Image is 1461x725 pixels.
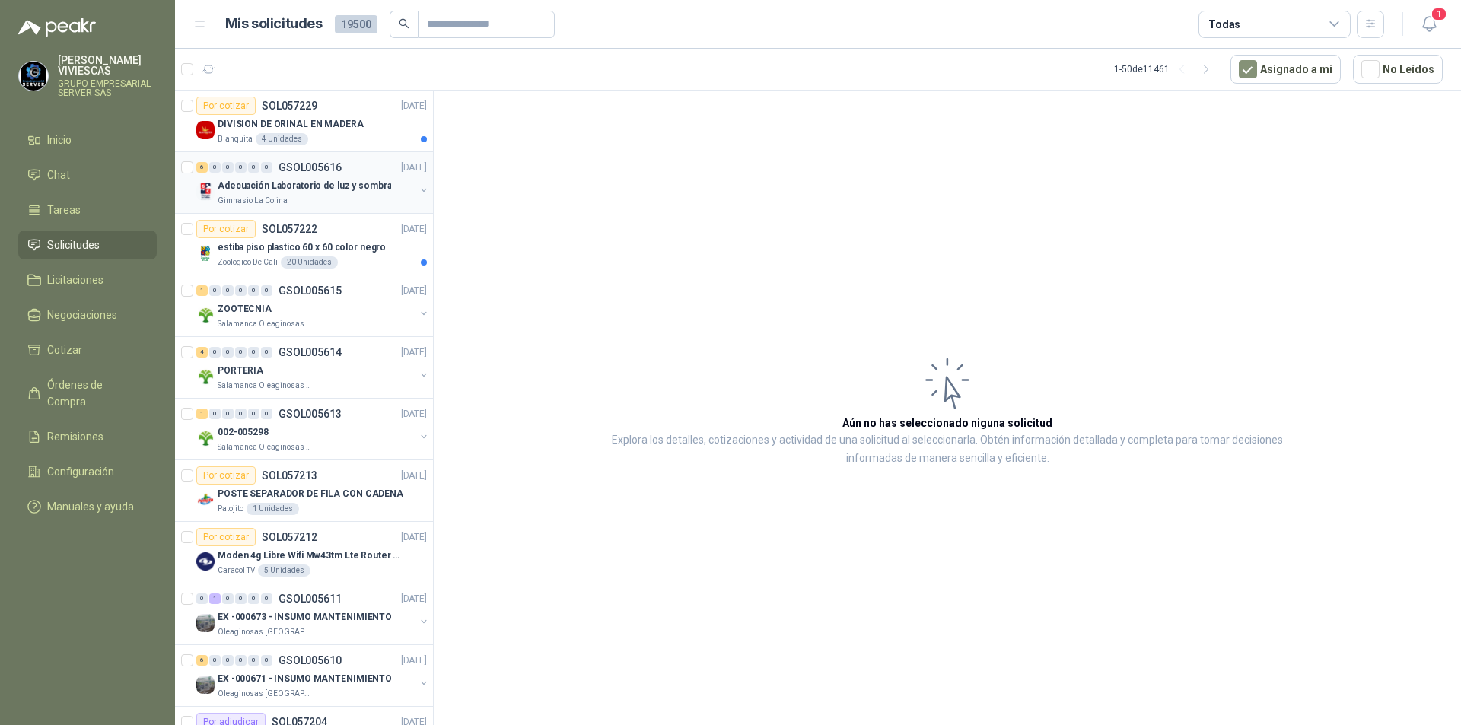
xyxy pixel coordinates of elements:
span: Negociaciones [47,307,117,323]
p: GSOL005610 [279,655,342,666]
div: 0 [209,285,221,296]
p: Gimnasio La Colina [218,195,288,207]
h1: Mis solicitudes [225,13,323,35]
div: 0 [222,162,234,173]
button: 1 [1415,11,1443,38]
p: POSTE SEPARADOR DE FILA CON CADENA [218,487,403,501]
a: 1 0 0 0 0 0 GSOL005615[DATE] Company LogoZOOTECNIASalamanca Oleaginosas SAS [196,281,430,330]
p: Oleaginosas [GEOGRAPHIC_DATA][PERSON_NAME] [218,688,314,700]
a: Remisiones [18,422,157,451]
div: 0 [248,409,259,419]
div: 0 [261,655,272,666]
p: ZOOTECNIA [218,302,272,316]
a: 1 0 0 0 0 0 GSOL005613[DATE] Company Logo002-005298Salamanca Oleaginosas SAS [196,405,430,453]
h3: Aún no has seleccionado niguna solicitud [842,415,1052,431]
p: [DATE] [401,161,427,175]
p: SOL057213 [262,470,317,481]
p: GSOL005615 [279,285,342,296]
div: 4 [196,347,208,358]
div: 0 [235,162,247,173]
div: 0 [261,409,272,419]
p: [DATE] [401,530,427,545]
p: Blanquita [218,133,253,145]
p: [DATE] [401,345,427,360]
span: Licitaciones [47,272,103,288]
div: 1 Unidades [247,503,299,515]
div: 6 [196,162,208,173]
span: Chat [47,167,70,183]
div: 0 [196,593,208,604]
p: SOL057222 [262,224,317,234]
p: GRUPO EMPRESARIAL SERVER SAS [58,79,157,97]
div: Por cotizar [196,97,256,115]
a: Por cotizarSOL057222[DATE] Company Logoestiba piso plastico 60 x 60 color negroZoologico De Cali2... [175,214,433,275]
div: 0 [222,655,234,666]
a: Órdenes de Compra [18,370,157,416]
span: Cotizar [47,342,82,358]
p: SOL057229 [262,100,317,111]
a: 6 0 0 0 0 0 GSOL005616[DATE] Company LogoAdecuación Laboratorio de luz y sombraGimnasio La Colina [196,158,430,207]
a: Tareas [18,196,157,224]
span: Solicitudes [47,237,100,253]
p: GSOL005613 [279,409,342,419]
a: Negociaciones [18,300,157,329]
a: Licitaciones [18,266,157,294]
button: Asignado a mi [1230,55,1341,84]
span: Inicio [47,132,72,148]
div: 0 [248,593,259,604]
div: 1 [196,409,208,419]
p: [DATE] [401,469,427,483]
p: Adecuación Laboratorio de luz y sombra [218,179,391,193]
p: [DATE] [401,653,427,668]
div: Por cotizar [196,528,256,546]
div: 0 [222,593,234,604]
p: GSOL005616 [279,162,342,173]
a: Manuales y ayuda [18,492,157,521]
img: Company Logo [196,121,215,139]
img: Company Logo [19,62,48,91]
span: 19500 [335,15,377,33]
p: [PERSON_NAME] VIVIESCAS [58,55,157,76]
a: 4 0 0 0 0 0 GSOL005614[DATE] Company LogoPORTERIASalamanca Oleaginosas SAS [196,343,430,392]
div: 1 [196,285,208,296]
div: 0 [235,347,247,358]
img: Logo peakr [18,18,96,37]
a: 0 1 0 0 0 0 GSOL005611[DATE] Company LogoEX -000673 - INSUMO MANTENIMIENTOOleaginosas [GEOGRAPHIC... [196,590,430,638]
span: Remisiones [47,428,103,445]
div: 4 Unidades [256,133,308,145]
div: 0 [248,285,259,296]
a: Configuración [18,457,157,486]
p: Patojito [218,503,243,515]
div: 0 [261,593,272,604]
img: Company Logo [196,183,215,201]
div: 1 - 50 de 11461 [1114,57,1218,81]
p: [DATE] [401,592,427,606]
p: 002-005298 [218,425,269,440]
div: 0 [261,162,272,173]
p: GSOL005614 [279,347,342,358]
div: 0 [222,347,234,358]
a: Solicitudes [18,231,157,259]
div: 0 [209,162,221,173]
a: Cotizar [18,335,157,364]
a: 6 0 0 0 0 0 GSOL005610[DATE] Company LogoEX -000671 - INSUMO MANTENIMIENTOOleaginosas [GEOGRAPHIC... [196,651,430,700]
span: Manuales y ayuda [47,498,134,515]
a: Chat [18,161,157,189]
img: Company Logo [196,676,215,694]
div: 0 [261,347,272,358]
div: 20 Unidades [281,256,338,269]
div: 0 [248,347,259,358]
p: Salamanca Oleaginosas SAS [218,318,314,330]
img: Company Logo [196,244,215,262]
div: 0 [235,409,247,419]
p: Explora los detalles, cotizaciones y actividad de una solicitud al seleccionarla. Obtén informaci... [586,431,1309,468]
div: 0 [209,409,221,419]
div: 0 [222,285,234,296]
div: Todas [1208,16,1240,33]
span: 1 [1431,7,1447,21]
img: Company Logo [196,429,215,447]
p: Moden 4g Libre Wifi Mw43tm Lte Router Móvil Internet 5ghz ALCATEL DESBLOQUEADO [218,549,407,563]
div: Por cotizar [196,466,256,485]
div: 6 [196,655,208,666]
div: 0 [248,655,259,666]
